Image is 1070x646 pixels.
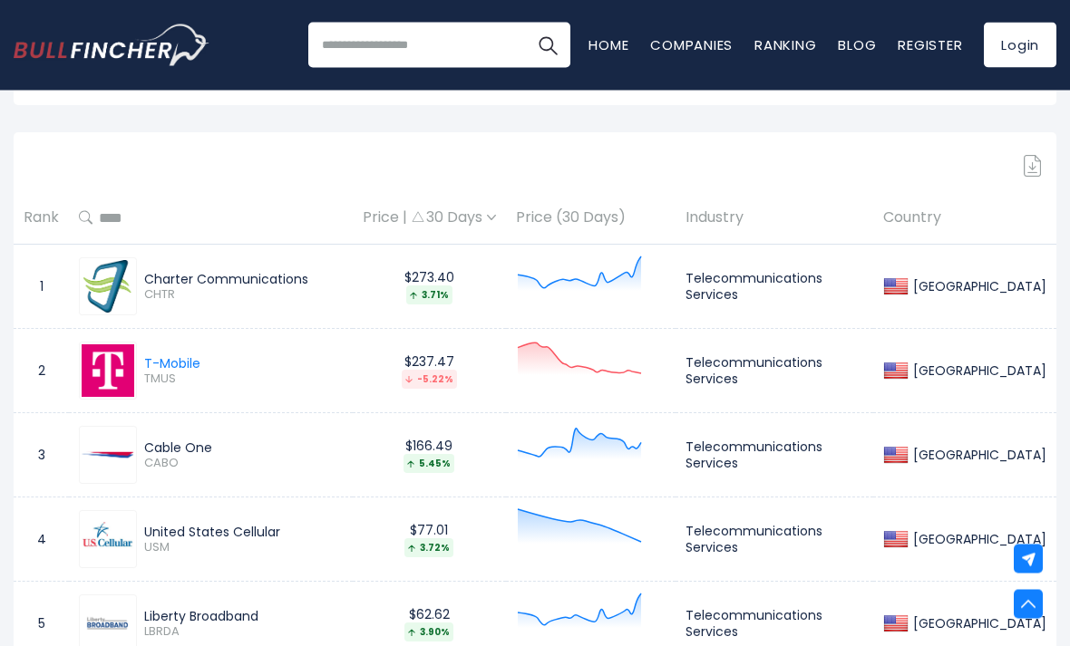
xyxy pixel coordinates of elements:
span: LBRDA [144,625,343,641]
div: [GEOGRAPHIC_DATA] [909,616,1046,632]
a: Home [588,35,628,54]
th: Industry [676,192,873,246]
div: $166.49 [363,439,496,474]
div: $77.01 [363,523,496,558]
div: -5.22% [402,371,457,390]
td: Telecommunications Services [676,414,873,498]
div: T-Mobile [144,356,200,372]
th: Country [873,192,1056,246]
td: 1 [14,246,69,330]
td: Telecommunications Services [676,498,873,583]
div: United States Cellular [144,525,343,541]
div: Liberty Broadband [144,609,343,625]
span: CHTR [144,288,343,304]
td: 2 [14,330,69,414]
div: 3.71% [406,286,452,305]
div: [GEOGRAPHIC_DATA] [909,279,1046,295]
div: $237.47 [363,354,496,390]
a: Ranking [754,35,816,54]
div: 3.90% [404,623,453,642]
a: Companies [650,35,733,54]
div: [GEOGRAPHIC_DATA] [909,448,1046,464]
div: 5.45% [404,455,454,474]
th: Price (30 Days) [506,192,676,246]
a: Login [984,23,1056,68]
button: Search [525,23,570,68]
span: USM [144,541,343,556]
div: Charter Communications [144,272,343,288]
div: [GEOGRAPHIC_DATA] [909,363,1046,380]
img: CHTR.png [82,261,134,313]
img: CABO.png [82,429,134,482]
img: Bullfincher logo [14,24,209,66]
span: CABO [144,457,343,472]
div: [GEOGRAPHIC_DATA] [909,532,1046,548]
div: $273.40 [363,270,496,305]
div: Cable One [144,440,343,457]
div: $62.62 [363,607,496,642]
div: 3.72% [404,539,453,558]
a: Go to homepage [14,24,209,66]
img: USM.png [82,514,134,566]
a: Register [898,35,962,54]
img: TMUS.png [82,345,134,398]
a: Blog [838,35,876,54]
td: 4 [14,498,69,583]
a: T-Mobile TMUS [79,342,200,400]
div: Price | 30 Days [363,209,496,228]
td: Telecommunications Services [676,330,873,414]
th: Rank [14,192,69,246]
td: Telecommunications Services [676,246,873,330]
td: 3 [14,414,69,498]
span: TMUS [144,372,200,388]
